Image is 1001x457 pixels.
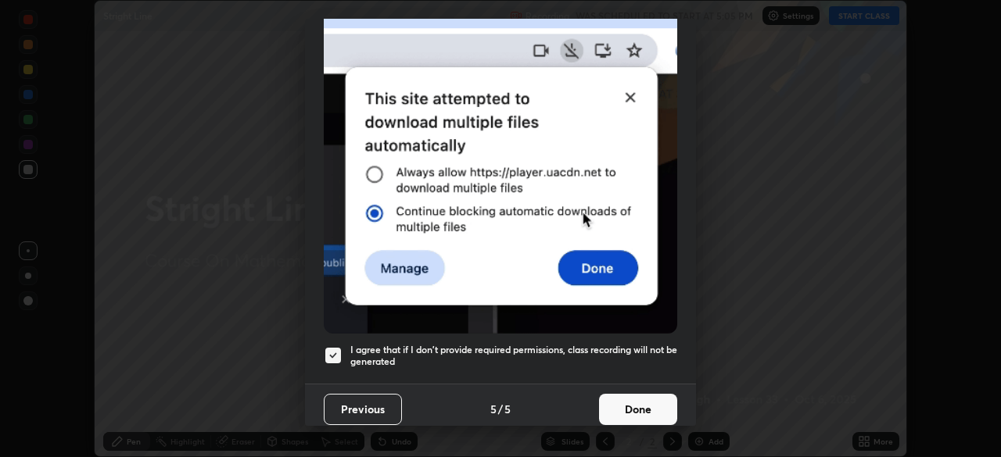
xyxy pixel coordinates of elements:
button: Previous [324,394,402,425]
button: Done [599,394,677,425]
h4: 5 [490,401,497,417]
h4: 5 [504,401,511,417]
h4: / [498,401,503,417]
h5: I agree that if I don't provide required permissions, class recording will not be generated [350,344,677,368]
